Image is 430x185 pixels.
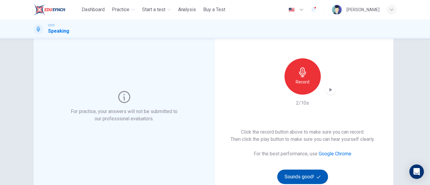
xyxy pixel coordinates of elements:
a: Google Chrome [319,151,352,157]
h6: Record [296,78,310,86]
img: en [288,8,295,12]
img: ELTC logo [34,4,65,16]
h1: Speaking [48,28,69,35]
h6: Click the record button above to make sure you can record. Then click the play button to make sur... [231,128,375,143]
span: CEFR [48,23,54,28]
button: Buy a Test [201,4,228,15]
div: [PERSON_NAME] [347,6,380,13]
span: Dashboard [82,6,105,13]
h6: 2/10s [296,99,309,107]
button: Dashboard [79,4,107,15]
a: ELTC logo [34,4,79,16]
span: Start a test [142,6,165,13]
h6: For practice, your answers will not be submitted to our professional evaluators. [70,108,179,122]
button: Analysis [176,4,199,15]
span: Analysis [178,6,196,13]
button: Practice [109,4,137,15]
div: Open Intercom Messenger [409,164,424,179]
button: Record [285,58,321,95]
h6: For the best performance, use [254,150,352,157]
button: Sounds good! [277,170,328,184]
span: Practice [112,6,129,13]
button: Start a test [140,4,173,15]
span: Buy a Test [204,6,226,13]
img: Profile picture [332,5,342,15]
